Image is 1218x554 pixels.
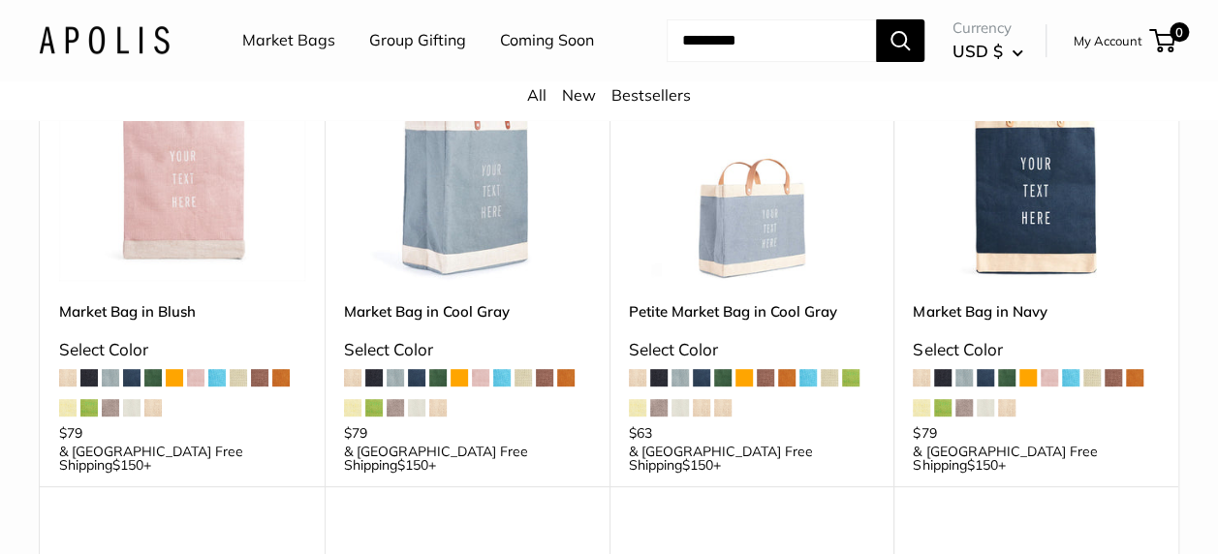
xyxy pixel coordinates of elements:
[913,424,936,442] span: $79
[1074,29,1142,52] a: My Account
[876,19,924,62] button: Search
[59,35,305,281] img: description_Our first Blush Market Bag
[344,35,590,281] img: Market Bag in Cool Gray
[242,26,335,55] a: Market Bags
[913,300,1159,323] a: Market Bag in Navy
[611,85,691,105] a: Bestsellers
[344,35,590,281] a: Market Bag in Cool GrayMarket Bag in Cool Gray
[913,35,1159,281] a: Market Bag in NavyMarket Bag in Navy
[369,26,466,55] a: Group Gifting
[629,334,875,365] div: Select Color
[344,445,590,472] span: & [GEOGRAPHIC_DATA] Free Shipping +
[953,36,1023,67] button: USD $
[59,35,305,281] a: description_Our first Blush Market BagMarket Bag in Blush
[629,424,652,442] span: $63
[59,334,305,365] div: Select Color
[966,456,997,474] span: $150
[953,15,1023,42] span: Currency
[59,424,82,442] span: $79
[682,456,713,474] span: $150
[344,300,590,323] a: Market Bag in Cool Gray
[629,300,875,323] a: Petite Market Bag in Cool Gray
[913,35,1159,281] img: Market Bag in Navy
[344,334,590,365] div: Select Color
[500,26,594,55] a: Coming Soon
[59,300,305,323] a: Market Bag in Blush
[397,456,428,474] span: $150
[1170,22,1189,42] span: 0
[629,35,875,281] img: Petite Market Bag in Cool Gray
[562,85,596,105] a: New
[629,445,875,472] span: & [GEOGRAPHIC_DATA] Free Shipping +
[913,334,1159,365] div: Select Color
[527,85,547,105] a: All
[59,445,305,472] span: & [GEOGRAPHIC_DATA] Free Shipping +
[112,456,143,474] span: $150
[629,35,875,281] a: Petite Market Bag in Cool GrayPetite Market Bag in Cool Gray
[1151,29,1175,52] a: 0
[39,26,170,54] img: Apolis
[344,424,367,442] span: $79
[953,41,1003,61] span: USD $
[667,19,876,62] input: Search...
[913,445,1159,472] span: & [GEOGRAPHIC_DATA] Free Shipping +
